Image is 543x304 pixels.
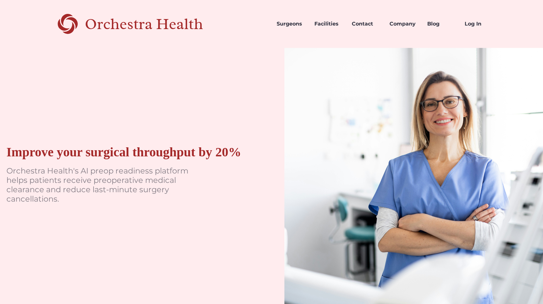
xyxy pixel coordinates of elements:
a: Surgeons [271,13,309,35]
a: Log In [459,13,497,35]
a: Facilities [309,13,347,35]
p: Orchestra Health's AI preop readiness platform helps patients receive preoperative medical cleara... [6,166,200,204]
a: Blog [422,13,460,35]
div: Improve your surgical throughput by 20% [6,144,241,160]
a: Company [384,13,422,35]
a: Contact [347,13,384,35]
div: Orchestra Health [85,17,226,31]
a: home [46,13,226,35]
